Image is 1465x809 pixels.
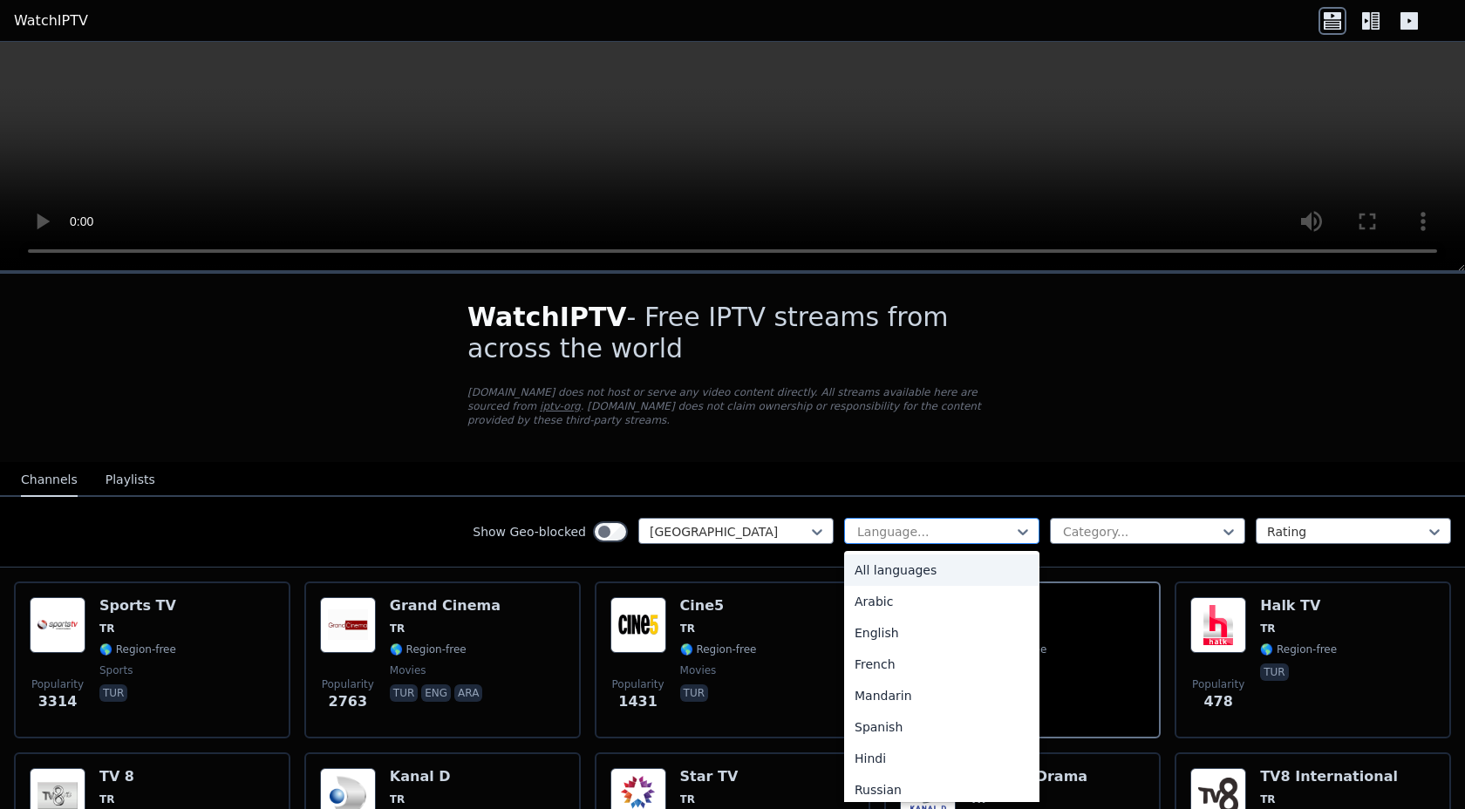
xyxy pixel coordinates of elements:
span: TR [390,792,405,806]
div: English [844,617,1039,649]
span: TR [99,622,114,636]
span: sports [99,663,133,677]
h6: Halk TV [1260,597,1337,615]
span: TR [680,622,695,636]
span: movies [680,663,717,677]
span: 1431 [618,691,658,712]
p: tur [1260,663,1288,681]
h6: Kanal D [390,768,467,785]
span: 🌎 Region-free [390,642,467,656]
span: Popularity [322,677,374,691]
span: 2763 [329,691,368,712]
div: Mandarin [844,680,1039,711]
span: movies [390,663,426,677]
a: iptv-org [540,400,581,412]
a: WatchIPTV [14,10,88,31]
span: TR [99,792,114,806]
button: Channels [21,464,78,497]
img: Grand Cinema [320,597,376,653]
img: Cine5 [610,597,666,653]
div: Hindi [844,743,1039,774]
h6: Star TV [680,768,757,785]
div: Spanish [844,711,1039,743]
span: TR [1260,622,1275,636]
h6: Grand Cinema [390,597,501,615]
span: TR [680,792,695,806]
p: ara [454,684,482,702]
span: 🌎 Region-free [99,642,176,656]
button: Playlists [106,464,155,497]
span: TR [1260,792,1275,806]
p: tur [680,684,708,702]
h1: - Free IPTV streams from across the world [467,302,998,364]
h6: TV 8 [99,768,176,785]
div: French [844,649,1039,680]
img: Halk TV [1190,597,1246,653]
h6: Sports TV [99,597,176,615]
div: Russian [844,774,1039,806]
div: Arabic [844,586,1039,617]
img: Sports TV [30,597,85,653]
label: Show Geo-blocked [473,523,586,540]
span: 🌎 Region-free [1260,642,1337,656]
p: [DOMAIN_NAME] does not host or serve any video content directly. All streams available here are s... [467,385,998,427]
div: All languages [844,554,1039,586]
p: tur [390,684,418,702]
span: Popularity [612,677,664,691]
p: eng [421,684,451,702]
h6: TV8 International [1260,768,1398,785]
span: 478 [1203,691,1232,712]
span: TR [390,622,405,636]
h6: Cine5 [680,597,757,615]
p: tur [99,684,127,702]
span: 🌎 Region-free [680,642,757,656]
span: Popularity [1192,677,1244,691]
span: Popularity [31,677,84,691]
span: WatchIPTV [467,302,627,332]
span: 3314 [38,691,78,712]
